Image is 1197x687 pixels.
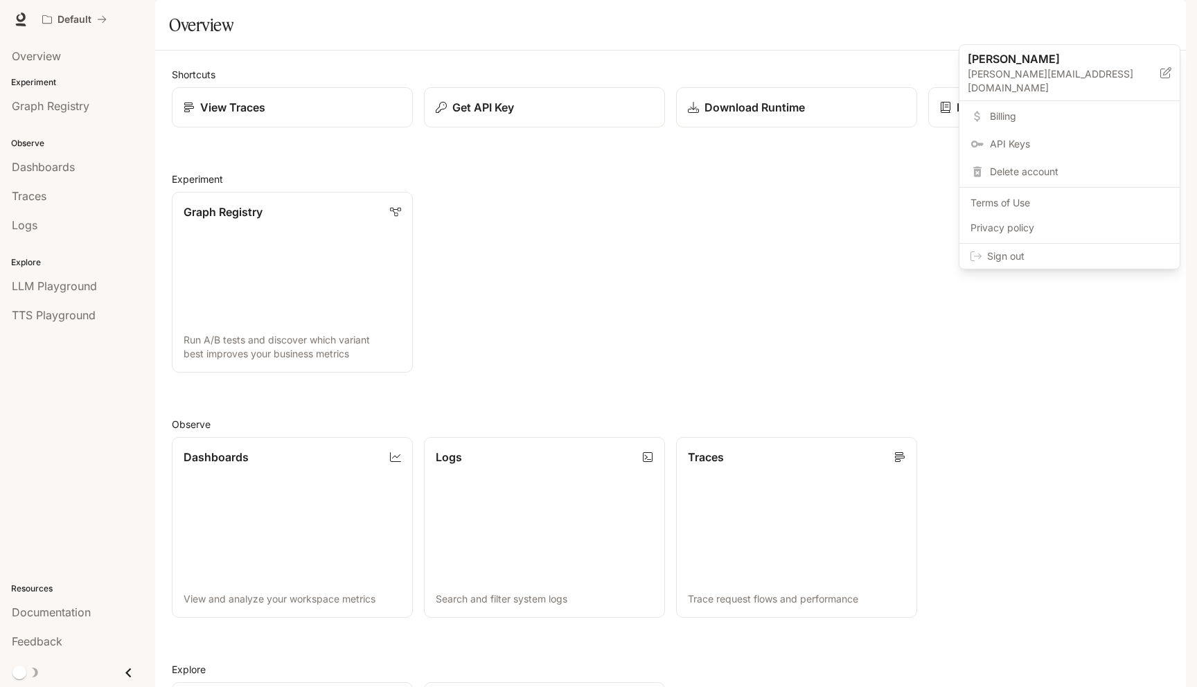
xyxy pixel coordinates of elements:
span: Terms of Use [970,196,1169,210]
div: Sign out [959,244,1180,269]
a: Privacy policy [962,215,1177,240]
span: Privacy policy [970,221,1169,235]
a: Billing [962,104,1177,129]
span: Billing [990,109,1169,123]
div: Delete account [962,159,1177,184]
p: [PERSON_NAME][EMAIL_ADDRESS][DOMAIN_NAME] [968,67,1160,95]
span: API Keys [990,137,1169,151]
span: Delete account [990,165,1169,179]
a: Terms of Use [962,190,1177,215]
span: Sign out [987,249,1169,263]
div: [PERSON_NAME][PERSON_NAME][EMAIL_ADDRESS][DOMAIN_NAME] [959,45,1180,101]
a: API Keys [962,132,1177,157]
p: [PERSON_NAME] [968,51,1138,67]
